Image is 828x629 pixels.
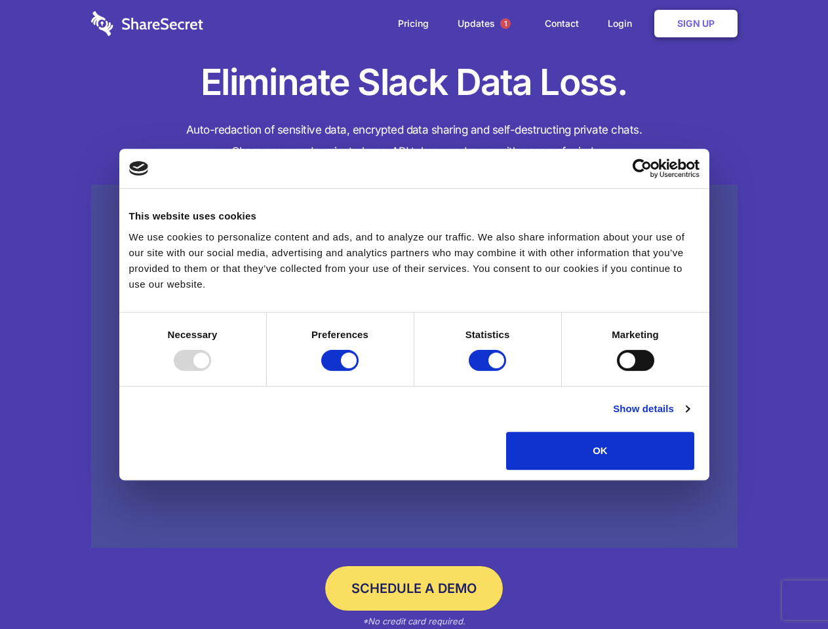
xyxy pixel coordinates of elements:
strong: Necessary [168,329,218,340]
h4: Auto-redaction of sensitive data, encrypted data sharing and self-destructing private chats. Shar... [91,119,738,162]
img: logo-wordmark-white-trans-d4663122ce5f474addd5e946df7df03e33cb6a1c49d2221995e7729f52c070b2.svg [91,11,203,36]
span: 1 [500,18,511,29]
h1: Eliminate Slack Data Loss. [91,59,738,106]
div: This website uses cookies [129,208,700,224]
a: Pricing [385,3,442,44]
a: Usercentrics Cookiebot - opens in a new window [585,159,700,178]
strong: Statistics [465,329,510,340]
a: Wistia video thumbnail [91,185,738,548]
img: logo [129,161,149,176]
strong: Marketing [612,329,659,340]
strong: Preferences [311,329,368,340]
a: Sign Up [654,10,738,37]
em: *No credit card required. [363,616,465,626]
a: Show details [613,401,689,417]
a: Login [595,3,652,44]
div: We use cookies to personalize content and ads, and to analyze our traffic. We also share informat... [129,229,700,292]
a: Contact [532,3,592,44]
a: Schedule a Demo [325,566,503,611]
button: OK [506,432,694,470]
